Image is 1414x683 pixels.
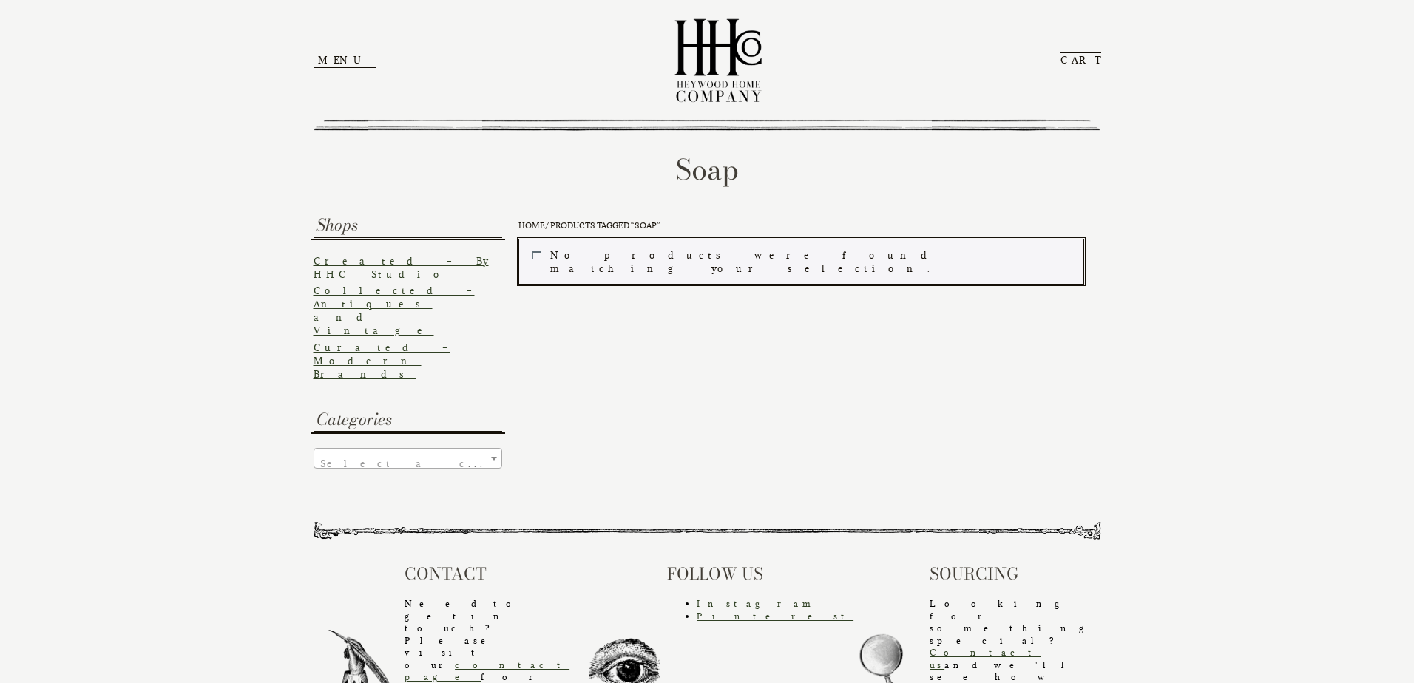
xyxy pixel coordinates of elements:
a: contact page [405,659,569,683]
h3: Categories [314,407,502,432]
h5: Sourcing [930,562,1088,586]
span: Select a category [320,458,580,469]
img: Heywood Home Company [663,7,774,112]
a: CART [1060,52,1101,67]
h5: Follow Us [667,562,825,586]
a: Contact us [930,647,1041,670]
a: Curated – Modern Brands [314,341,450,380]
h5: Contact [405,562,563,586]
h3: Shops [314,213,502,237]
div: No products were found matching your selection. [518,239,1084,285]
a: Instagram [697,598,822,609]
h1: Soap [314,149,1101,191]
a: Created – By HHC Studio [314,255,489,280]
a: Collected – Antiques and Vintage [314,285,475,336]
a: Pinterest [697,611,853,622]
nav: Breadcrumb [518,220,1084,231]
a: Home [518,220,545,231]
button: Menu [314,52,376,68]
